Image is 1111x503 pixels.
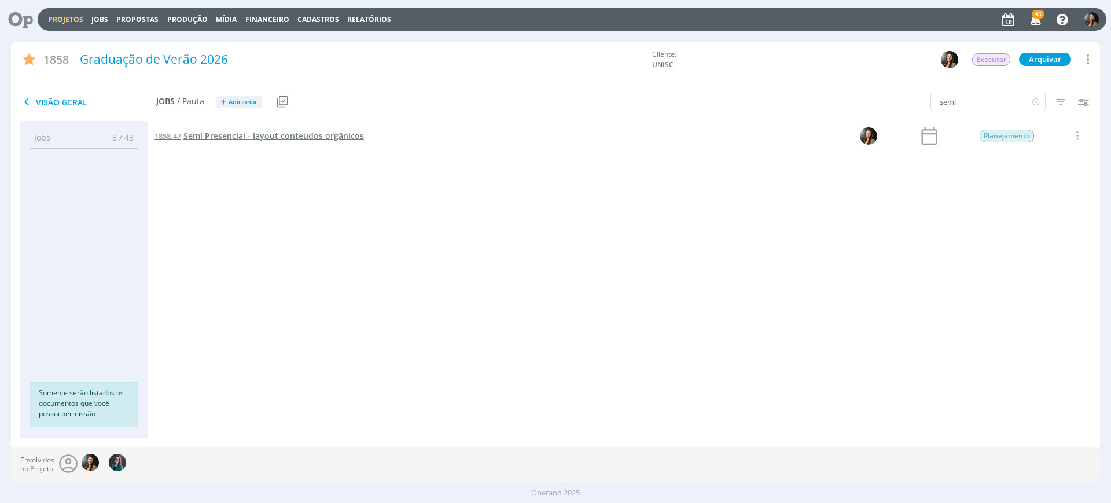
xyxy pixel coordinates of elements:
[167,14,208,24] a: Produção
[20,95,156,109] span: Visão Geral
[1023,9,1047,30] button: 46
[76,46,646,73] div: Graduação de Verão 2026
[48,14,83,24] a: Projetos
[212,15,240,24] button: Mídia
[154,130,364,142] a: 1858.47Semi Presencial - layout conteúdos orgânicos
[294,15,343,24] button: Cadastros
[164,15,211,24] button: Produção
[156,97,175,107] span: Jobs
[297,14,339,24] span: Cadastros
[860,127,877,145] img: B
[347,14,391,24] a: Relatórios
[39,388,129,419] p: Somente serão listados os documentos que você possui permissão
[1032,10,1044,19] span: 46
[1019,53,1071,66] button: Arquivar
[183,130,364,141] span: Semi Presencial - layout conteúdos orgânicos
[82,454,99,471] img: B
[972,53,1010,66] span: Executar
[113,15,162,24] button: Propostas
[216,14,237,24] a: Mídia
[941,51,958,68] img: B
[930,93,1046,111] input: Busca
[980,130,1034,142] span: Planejamento
[154,131,181,141] span: 1858.47
[1084,12,1099,27] img: B
[88,15,112,24] button: Jobs
[940,50,959,69] button: B
[1084,9,1099,30] button: B
[220,96,226,108] span: +
[344,15,395,24] button: Relatórios
[20,456,54,473] span: Envolvidos no Projeto
[45,15,87,24] button: Projetos
[245,14,289,24] a: Financeiro
[972,53,1011,67] button: Executar
[91,14,108,24] a: Jobs
[104,131,134,144] span: 8 / 43
[229,98,257,106] span: Adicionar
[34,131,50,144] span: Jobs
[242,15,293,24] button: Financeiro
[116,14,159,24] span: Propostas
[652,49,913,70] div: Cliente:
[216,96,262,108] button: +Adicionar
[43,51,69,68] span: 1858
[177,97,204,107] span: / Pauta
[652,60,739,70] span: UNISC
[109,454,126,471] img: R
